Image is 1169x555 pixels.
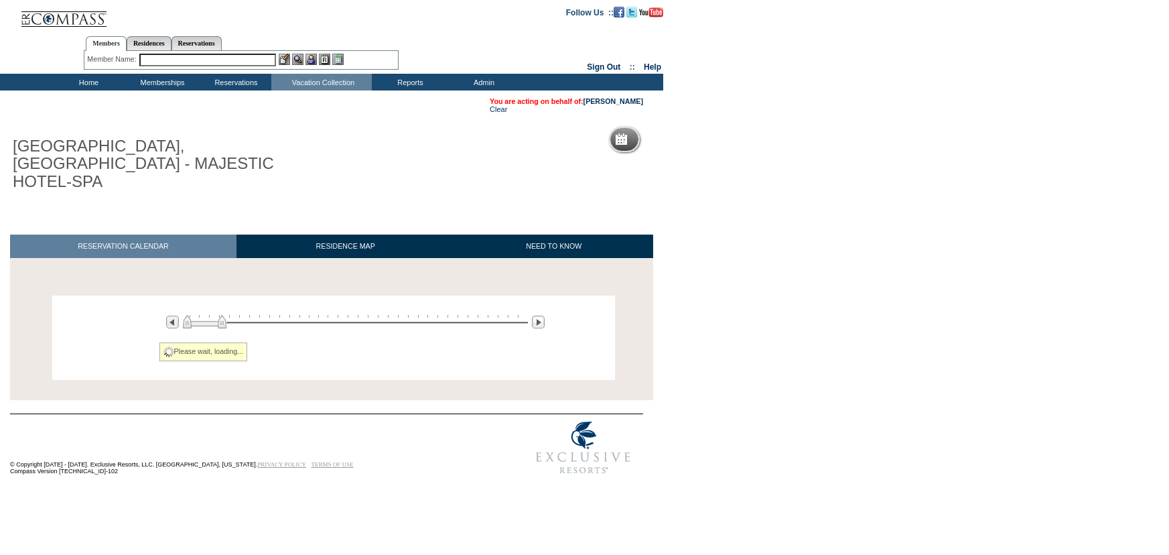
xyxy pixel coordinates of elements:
[630,62,635,72] span: ::
[271,74,372,90] td: Vacation Collection
[292,54,303,65] img: View
[532,316,545,328] img: Next
[566,7,614,17] td: Follow Us ::
[127,36,171,50] a: Residences
[583,97,643,105] a: [PERSON_NAME]
[10,415,479,481] td: © Copyright [DATE] - [DATE]. Exclusive Resorts, LLC. [GEOGRAPHIC_DATA], [US_STATE]. Compass Versi...
[124,74,198,90] td: Memberships
[626,7,637,15] a: Follow us on Twitter
[490,97,643,105] span: You are acting on behalf of:
[332,54,344,65] img: b_calculator.gif
[319,54,330,65] img: Reservations
[198,74,271,90] td: Reservations
[454,235,653,258] a: NEED TO KNOW
[279,54,290,65] img: b_edit.gif
[312,461,354,468] a: TERMS OF USE
[10,135,310,193] h1: [GEOGRAPHIC_DATA], [GEOGRAPHIC_DATA] - MAJESTIC HOTEL-SPA
[171,36,222,50] a: Reservations
[644,62,661,72] a: Help
[639,7,663,15] a: Subscribe to our YouTube Channel
[10,235,236,258] a: RESERVATION CALENDAR
[86,36,127,51] a: Members
[614,7,624,17] img: Become our fan on Facebook
[490,105,507,113] a: Clear
[236,235,455,258] a: RESIDENCE MAP
[632,135,735,144] h5: Reservation Calendar
[626,7,637,17] img: Follow us on Twitter
[163,347,174,357] img: spinner2.gif
[305,54,317,65] img: Impersonate
[257,461,306,468] a: PRIVACY POLICY
[614,7,624,15] a: Become our fan on Facebook
[159,343,248,361] div: Please wait, loading...
[587,62,620,72] a: Sign Out
[372,74,445,90] td: Reports
[639,7,663,17] img: Subscribe to our YouTube Channel
[445,74,519,90] td: Admin
[50,74,124,90] td: Home
[166,316,179,328] img: Previous
[87,54,139,65] div: Member Name:
[523,414,643,481] img: Exclusive Resorts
